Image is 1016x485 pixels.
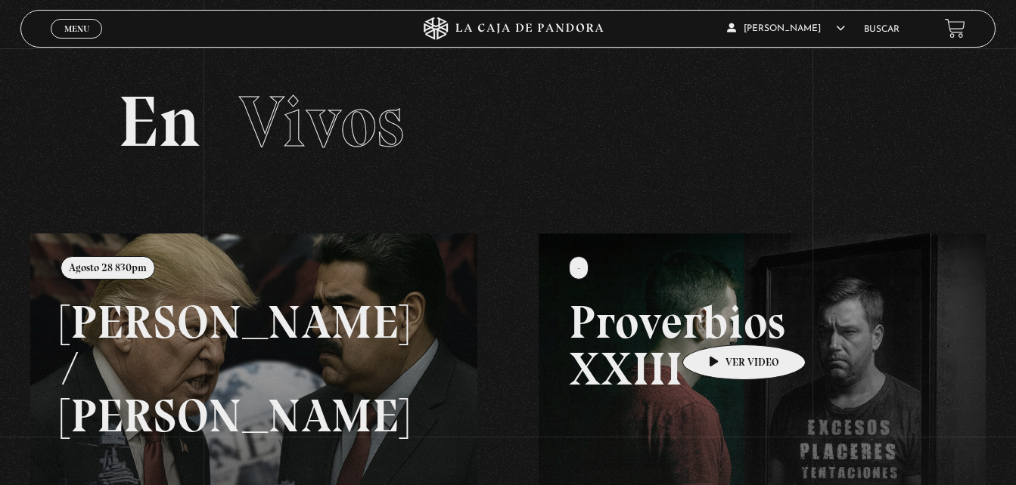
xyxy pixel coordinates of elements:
[64,24,89,33] span: Menu
[118,86,898,158] h2: En
[727,24,845,33] span: [PERSON_NAME]
[59,37,95,48] span: Cerrar
[945,18,965,39] a: View your shopping cart
[864,25,899,34] a: Buscar
[239,79,404,165] span: Vivos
